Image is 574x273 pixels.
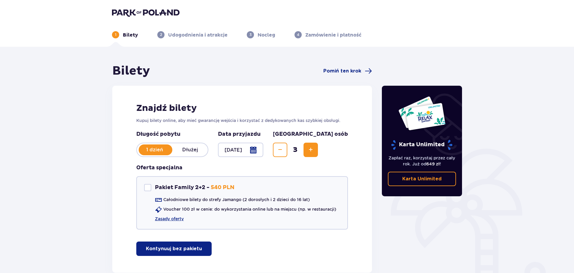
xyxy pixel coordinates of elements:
p: 1 [115,32,116,37]
p: 4 [297,32,299,37]
p: Bilety [123,32,138,38]
button: Zwiększ [304,143,318,157]
p: Całodniowe bilety do strefy Jamango (2 dorosłych i 2 dzieci do 16 lat) [163,197,310,203]
p: 3 [249,32,252,37]
p: 540 PLN [211,184,234,191]
a: Zasady oferty [155,216,184,222]
button: Kontynuuj bez pakietu [136,242,212,256]
span: 3 [289,145,302,154]
div: 4Zamówienie i płatność [295,31,361,38]
h1: Bilety [112,64,150,79]
h2: Znajdź bilety [136,102,348,114]
p: [GEOGRAPHIC_DATA] osób [273,131,348,138]
p: Udogodnienia i atrakcje [168,32,228,38]
img: Park of Poland logo [112,8,180,17]
a: Karta Unlimited [388,172,456,186]
p: Dłużej [172,147,208,153]
p: Voucher 100 zł w cenie: do wykorzystania online lub na miejscu (np. w restauracji) [163,206,336,212]
span: Pomiń ten krok [323,68,361,74]
p: Długość pobytu [136,131,208,138]
p: Kontynuuj bez pakietu [146,245,202,252]
img: Dwie karty całoroczne do Suntago z napisem 'UNLIMITED RELAX', na białym tle z tropikalnymi liśćmi... [398,96,446,131]
button: Zmniejsz [273,143,287,157]
a: Pomiń ten krok [323,67,372,75]
p: Zamówienie i płatność [305,32,361,38]
p: Data przyjazdu [218,131,261,138]
p: Kupuj bilety online, aby mieć gwarancję wejścia i korzystać z dedykowanych kas szybkiej obsługi. [136,117,348,123]
div: 2Udogodnienia i atrakcje [157,31,228,38]
p: Zapłać raz, korzystaj przez cały rok. Już od ! [388,155,456,167]
p: 1 dzień [137,147,172,153]
p: Pakiet Family 2+2 - [155,184,210,191]
p: Nocleg [258,32,275,38]
p: 2 [160,32,162,37]
div: 1Bilety [112,31,138,38]
span: 649 zł [426,162,440,166]
p: Karta Unlimited [391,140,453,150]
div: 3Nocleg [247,31,275,38]
p: Karta Unlimited [402,176,442,182]
h3: Oferta specjalna [136,164,183,171]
